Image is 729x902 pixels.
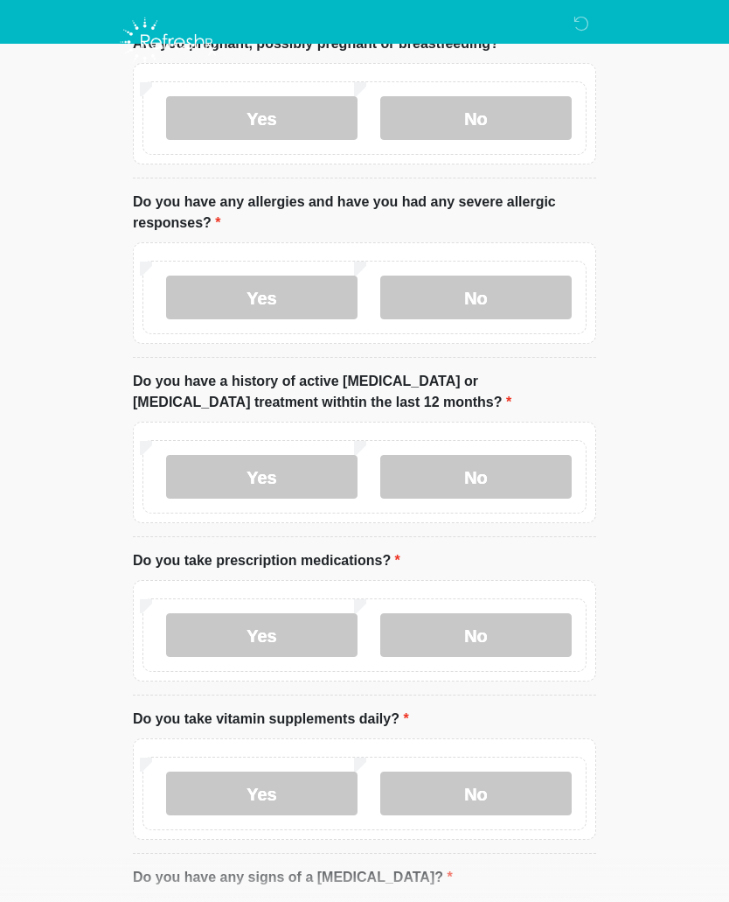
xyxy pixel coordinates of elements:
[380,772,572,815] label: No
[380,96,572,140] label: No
[133,550,400,571] label: Do you take prescription medications?
[133,709,409,730] label: Do you take vitamin supplements daily?
[380,455,572,499] label: No
[380,613,572,657] label: No
[115,13,221,71] img: Refresh RX Logo
[166,772,358,815] label: Yes
[166,613,358,657] label: Yes
[380,276,572,319] label: No
[133,371,596,413] label: Do you have a history of active [MEDICAL_DATA] or [MEDICAL_DATA] treatment withtin the last 12 mo...
[166,455,358,499] label: Yes
[166,96,358,140] label: Yes
[166,276,358,319] label: Yes
[133,867,453,888] label: Do you have any signs of a [MEDICAL_DATA]?
[133,192,596,234] label: Do you have any allergies and have you had any severe allergic responses?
